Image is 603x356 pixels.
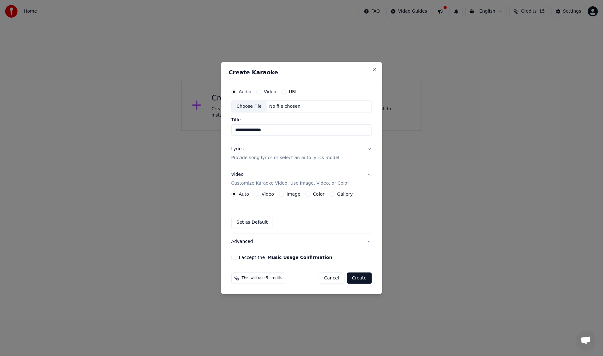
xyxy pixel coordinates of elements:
div: Choose File [232,101,267,112]
label: I accept the [239,255,333,260]
label: Video [262,192,274,196]
p: Provide song lyrics or select an auto lyrics model [231,155,339,161]
label: Color [313,192,325,196]
span: This will use 5 credits [242,276,282,281]
button: Advanced [231,233,372,250]
button: I accept the [267,255,332,260]
div: Lyrics [231,146,244,152]
button: Cancel [319,273,344,284]
button: LyricsProvide song lyrics or select an auto lyrics model [231,141,372,166]
label: Auto [239,192,249,196]
div: No file chosen [267,103,303,110]
button: Create [347,273,372,284]
label: Image [287,192,300,196]
p: Customize Karaoke Video: Use Image, Video, or Color [231,180,349,187]
div: VideoCustomize Karaoke Video: Use Image, Video, or Color [231,192,372,233]
h2: Create Karaoke [229,70,374,75]
button: VideoCustomize Karaoke Video: Use Image, Video, or Color [231,166,372,192]
label: Title [231,118,372,122]
button: Set as Default [231,217,273,228]
label: URL [289,89,298,94]
label: Video [264,89,276,94]
label: Audio [239,89,252,94]
label: Gallery [337,192,353,196]
div: Video [231,171,349,187]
